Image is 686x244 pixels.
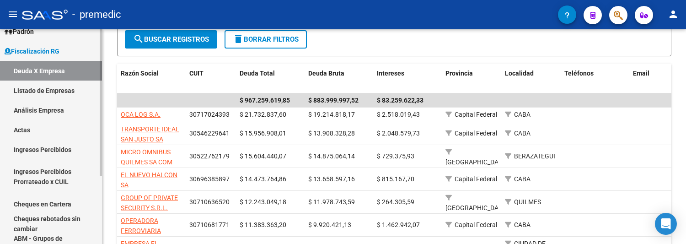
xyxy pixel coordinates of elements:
span: Capital Federal [455,175,497,183]
span: $ 15.604.440,07 [240,152,286,160]
span: $ 11.383.363,20 [240,221,286,228]
span: GROUP OF PRIVATE SECURITY S.R.L. [121,194,178,212]
span: 30546229641 [189,130,230,137]
span: $ 14.473.764,86 [240,175,286,183]
span: Intereses [377,70,404,77]
span: Deuda Total [240,70,275,77]
div: Open Intercom Messenger [655,213,677,235]
span: 30522762179 [189,152,230,160]
span: $ 13.658.597,16 [308,175,355,183]
span: 30710636520 [189,198,230,206]
span: $ 883.999.997,52 [308,97,359,104]
span: Buscar Registros [133,35,209,43]
span: $ 15.956.908,01 [240,130,286,137]
span: Capital Federal [455,221,497,228]
span: Provincia [445,70,473,77]
span: BERAZATEGUI [514,152,555,160]
span: $ 967.259.619,85 [240,97,290,104]
mat-icon: delete [233,33,244,44]
span: 30710681771 [189,221,230,228]
datatable-header-cell: Provincia [442,64,501,94]
datatable-header-cell: Deuda Bruta [305,64,373,94]
datatable-header-cell: CUIT [186,64,236,94]
span: Email [633,70,649,77]
span: $ 19.214.818,17 [308,111,355,118]
span: Teléfonos [564,70,594,77]
span: Borrar Filtros [233,35,299,43]
span: CABA [514,175,531,183]
span: $ 2.048.579,73 [377,130,420,137]
span: $ 1.462.942,07 [377,221,420,228]
span: $ 83.259.622,33 [377,97,423,104]
span: $ 815.167,70 [377,175,414,183]
span: 30696385897 [189,175,230,183]
span: CUIT [189,70,204,77]
datatable-header-cell: Intereses [373,64,442,94]
span: Capital Federal [455,111,497,118]
span: CABA [514,221,531,228]
span: Localidad [505,70,534,77]
datatable-header-cell: Localidad [501,64,561,94]
span: Fiscalización RG [5,46,59,56]
span: MICRO OMNIBUS QUILMES SA COM IND Y FINANC [121,148,172,177]
datatable-header-cell: Deuda Total [236,64,305,94]
span: [GEOGRAPHIC_DATA] [445,204,507,211]
mat-icon: search [133,33,144,44]
span: $ 729.375,93 [377,152,414,160]
span: OCA LOG S.A. [121,111,161,118]
span: $ 14.875.064,14 [308,152,355,160]
span: - premedic [72,5,121,25]
datatable-header-cell: Razón Social [117,64,186,94]
span: $ 264.305,59 [377,198,414,206]
span: $ 12.243.049,18 [240,198,286,206]
span: $ 21.732.837,60 [240,111,286,118]
span: EL NUEVO HALCON SA [121,171,177,189]
span: $ 9.920.421,13 [308,221,351,228]
span: Razón Social [121,70,159,77]
span: Deuda Bruta [308,70,344,77]
span: $ 13.908.328,28 [308,130,355,137]
span: TRANSPORTE IDEAL SAN JUSTO SA [121,125,179,143]
span: [GEOGRAPHIC_DATA] [445,158,507,166]
span: CABA [514,111,531,118]
button: Buscar Registros [125,30,217,49]
button: Borrar Filtros [225,30,307,49]
span: Capital Federal [455,130,497,137]
span: 30717024393 [189,111,230,118]
span: QUILMES [514,198,541,206]
mat-icon: menu [7,9,18,20]
mat-icon: person [668,9,679,20]
span: CABA [514,130,531,137]
span: $ 11.978.743,59 [308,198,355,206]
span: Padrón [5,27,34,37]
datatable-header-cell: Teléfonos [561,64,629,94]
span: $ 2.518.019,43 [377,111,420,118]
